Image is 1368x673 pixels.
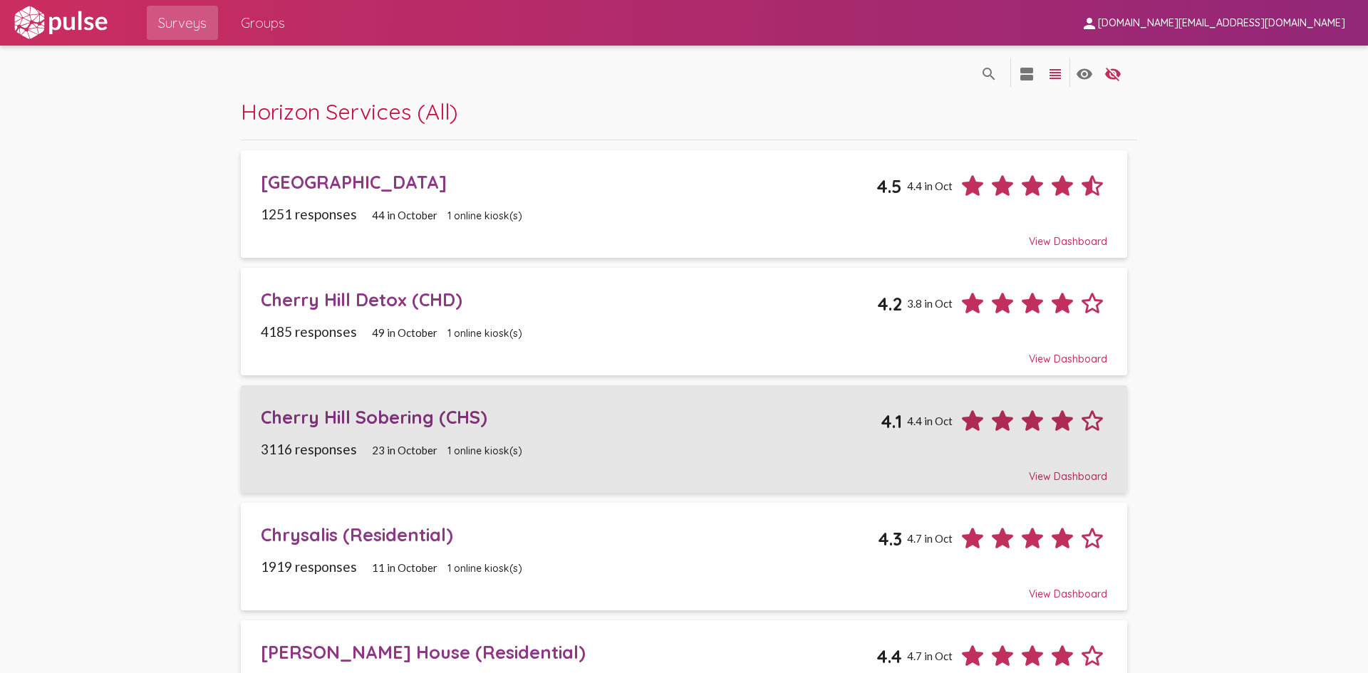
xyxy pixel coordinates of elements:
[447,562,522,575] span: 1 online kiosk(s)
[1069,9,1357,36] button: [DOMAIN_NAME][EMAIL_ADDRESS][DOMAIN_NAME]
[907,532,953,545] span: 4.7 in Oct
[372,444,437,457] span: 23 in October
[1018,66,1035,83] mat-icon: language
[1070,58,1099,87] button: language
[877,293,902,315] span: 4.2
[261,222,1107,248] div: View Dashboard
[1098,17,1345,30] span: [DOMAIN_NAME][EMAIL_ADDRESS][DOMAIN_NAME]
[878,528,902,550] span: 4.3
[261,441,357,457] span: 3116 responses
[261,171,876,193] div: [GEOGRAPHIC_DATA]
[11,5,110,41] img: white-logo.svg
[261,641,876,663] div: [PERSON_NAME] House (Residential)
[261,406,881,428] div: Cherry Hill Sobering (CHS)
[1081,15,1098,32] mat-icon: person
[241,10,285,36] span: Groups
[907,297,953,310] span: 3.8 in Oct
[261,340,1107,365] div: View Dashboard
[372,326,437,339] span: 49 in October
[1076,66,1093,83] mat-icon: language
[241,150,1127,258] a: [GEOGRAPHIC_DATA]4.54.4 in Oct1251 responses44 in October1 online kiosk(s)View Dashboard
[158,10,207,36] span: Surveys
[1047,66,1064,83] mat-icon: language
[229,6,296,40] a: Groups
[1099,58,1127,87] button: language
[447,444,522,457] span: 1 online kiosk(s)
[1012,58,1041,87] button: language
[241,385,1127,493] a: Cherry Hill Sobering (CHS)4.14.4 in Oct3116 responses23 in October1 online kiosk(s)View Dashboard
[261,323,357,340] span: 4185 responses
[975,58,1003,87] button: language
[372,209,437,221] span: 44 in October
[241,268,1127,375] a: Cherry Hill Detox (CHD)4.23.8 in Oct4185 responses49 in October1 online kiosk(s)View Dashboard
[1104,66,1121,83] mat-icon: language
[261,575,1107,600] div: View Dashboard
[261,558,357,575] span: 1919 responses
[147,6,218,40] a: Surveys
[881,410,902,432] span: 4.1
[876,645,902,667] span: 4.4
[372,561,437,574] span: 11 in October
[980,66,997,83] mat-icon: language
[876,175,902,197] span: 4.5
[261,523,878,546] div: Chrysalis (Residential)
[907,179,953,192] span: 4.4 in Oct
[447,327,522,340] span: 1 online kiosk(s)
[1041,58,1069,87] button: language
[447,209,522,222] span: 1 online kiosk(s)
[907,414,953,427] span: 4.4 in Oct
[907,649,953,662] span: 4.7 in Oct
[261,206,357,222] span: 1251 responses
[261,288,877,311] div: Cherry Hill Detox (CHD)
[241,503,1127,610] a: Chrysalis (Residential)4.34.7 in Oct1919 responses11 in October1 online kiosk(s)View Dashboard
[241,98,458,125] span: Horizon Services (All)
[261,457,1107,483] div: View Dashboard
